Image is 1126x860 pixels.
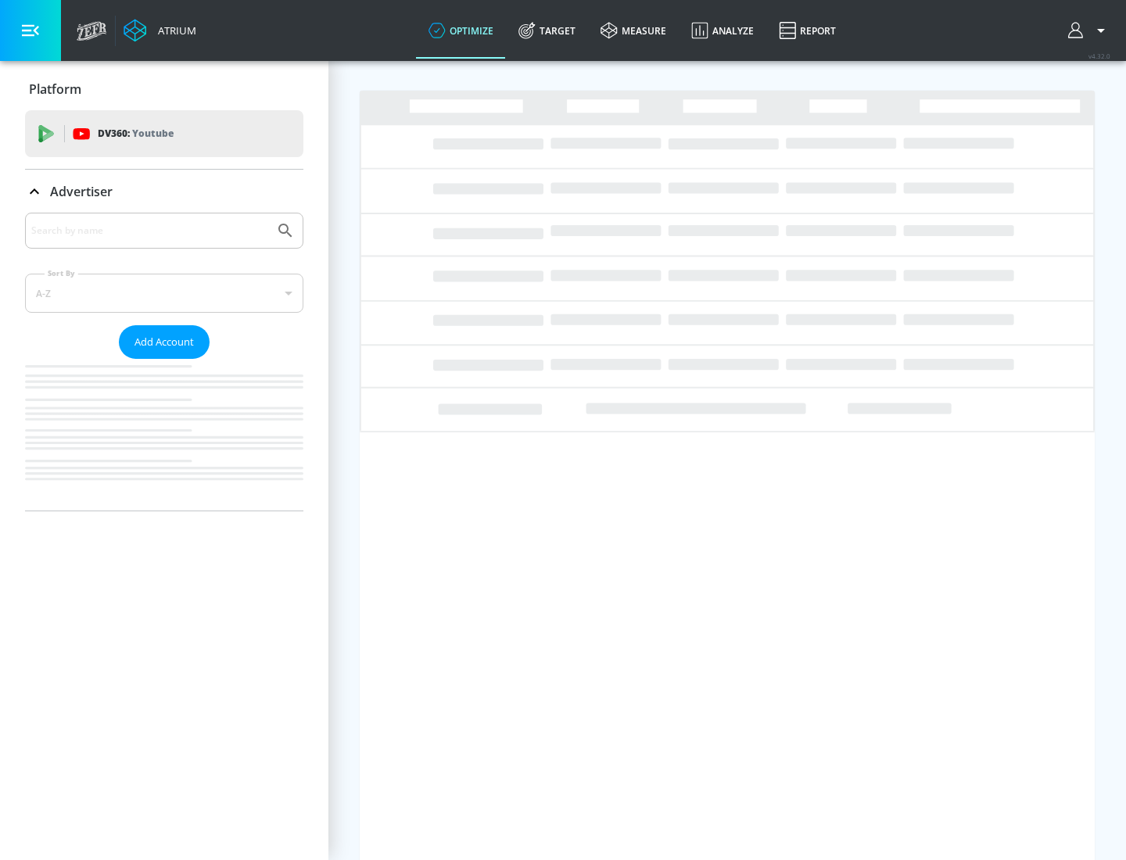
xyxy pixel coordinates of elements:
a: Analyze [679,2,766,59]
div: DV360: Youtube [25,110,303,157]
input: Search by name [31,220,268,241]
div: Advertiser [25,213,303,511]
p: Platform [29,81,81,98]
label: Sort By [45,268,78,278]
span: v 4.32.0 [1088,52,1110,60]
a: optimize [416,2,506,59]
div: Advertiser [25,170,303,213]
div: Atrium [152,23,196,38]
span: Add Account [134,333,194,351]
a: Report [766,2,848,59]
p: DV360: [98,125,174,142]
a: measure [588,2,679,59]
div: A-Z [25,274,303,313]
button: Add Account [119,325,210,359]
a: Atrium [124,19,196,42]
nav: list of Advertiser [25,359,303,511]
p: Youtube [132,125,174,142]
p: Advertiser [50,183,113,200]
a: Target [506,2,588,59]
div: Platform [25,67,303,111]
